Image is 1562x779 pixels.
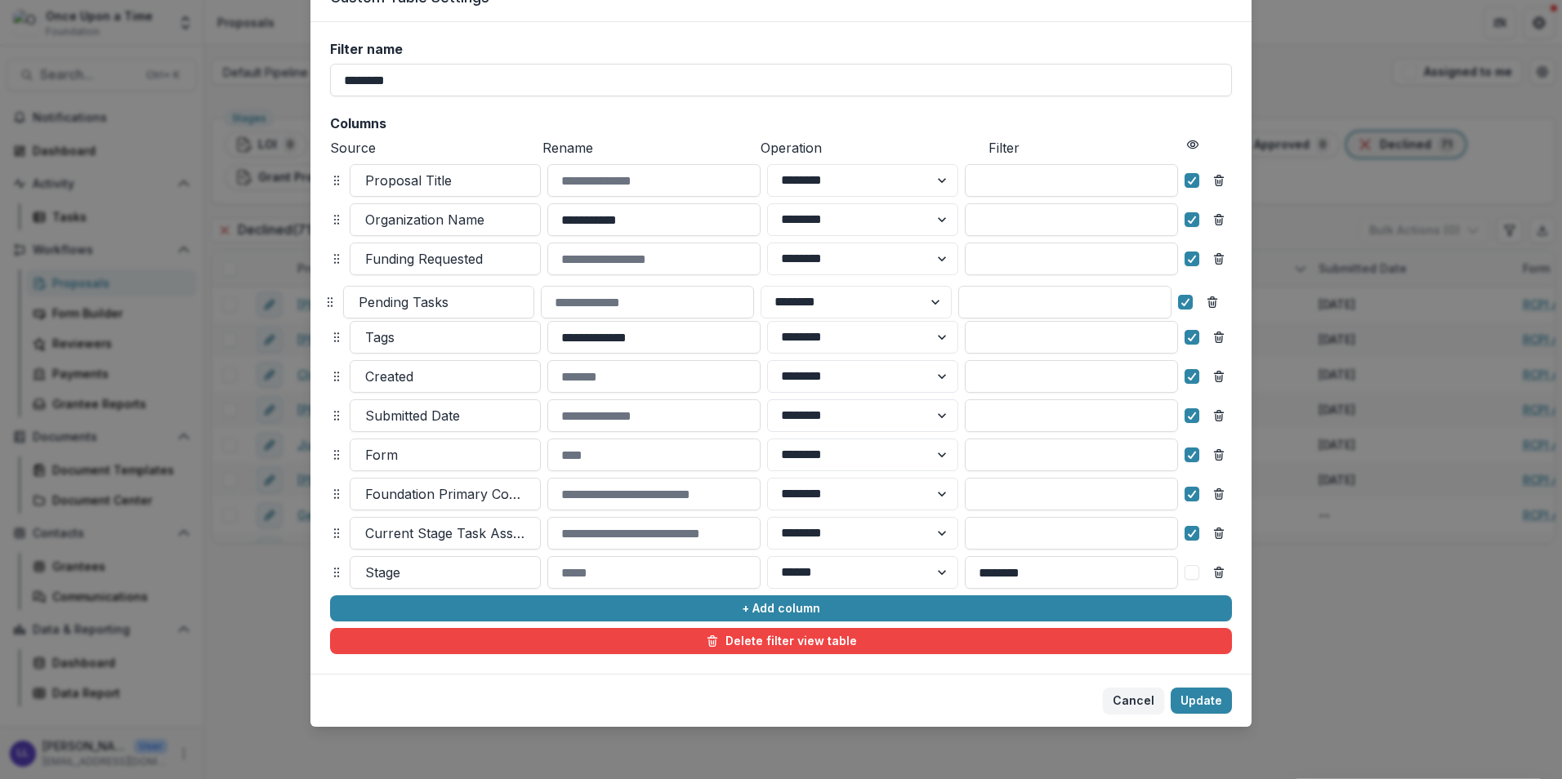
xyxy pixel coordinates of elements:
button: Remove column [1206,481,1232,507]
p: Rename [542,138,753,158]
button: Delete filter view table [330,628,1232,654]
button: Remove column [1206,520,1232,546]
button: Remove column [1206,559,1232,585]
button: Remove column [1206,167,1232,194]
button: + Add column [330,595,1232,621]
button: Update [1171,688,1232,714]
label: Filter name [330,42,1222,57]
p: Filter [989,138,1180,158]
h2: Columns [330,116,1232,131]
button: Cancel [1103,688,1164,714]
button: Remove column [1206,324,1232,350]
p: Source [330,138,536,158]
button: Remove column [1206,403,1232,429]
button: Remove column [1199,289,1225,315]
button: Remove column [1206,442,1232,468]
p: Operation [761,138,982,158]
button: Remove column [1206,246,1232,272]
button: Remove column [1206,363,1232,389]
button: Remove column [1206,207,1232,233]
